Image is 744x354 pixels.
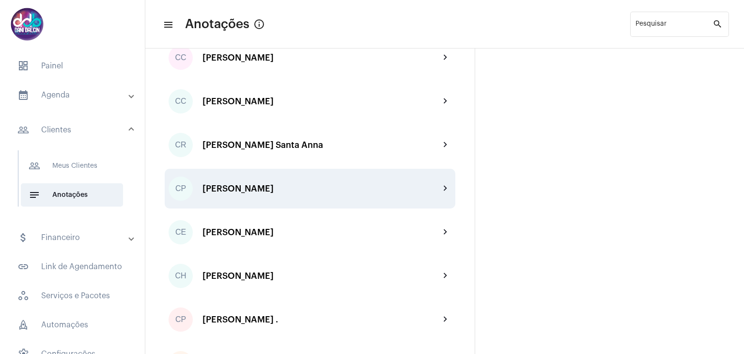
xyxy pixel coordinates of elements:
[202,315,440,324] div: [PERSON_NAME] .
[17,232,29,243] mat-icon: sidenav icon
[17,124,29,136] mat-icon: sidenav icon
[202,140,440,150] div: [PERSON_NAME] Santa Anna
[440,314,451,325] mat-icon: chevron_right
[713,18,724,30] mat-icon: search
[253,18,265,30] mat-icon: info_outlined
[440,183,451,194] mat-icon: chevron_right
[17,89,29,101] mat-icon: sidenav icon
[17,124,129,136] mat-panel-title: Clientes
[169,220,193,244] div: CE
[169,177,193,201] div: CP
[202,227,440,237] div: [PERSON_NAME]
[202,53,440,63] div: [PERSON_NAME]
[169,307,193,332] div: CP
[6,226,145,249] mat-expansion-panel-header: sidenav iconFinanceiro
[169,89,193,113] div: CC
[440,52,451,64] mat-icon: chevron_right
[10,313,135,337] span: Automações
[10,284,135,307] span: Serviços e Pacotes
[17,290,29,302] span: sidenav icon
[8,5,46,44] img: 5016df74-caca-6049-816a-988d68c8aa82.png
[635,22,713,30] input: Pesquisar
[17,60,29,72] span: sidenav icon
[169,264,193,288] div: CH
[17,89,129,101] mat-panel-title: Agenda
[169,46,193,70] div: CC
[17,319,29,331] span: sidenav icon
[6,145,145,220] div: sidenav iconClientes
[10,255,135,278] span: Link de Agendamento
[440,270,451,282] mat-icon: chevron_right
[185,16,249,32] span: Anotações
[440,226,451,238] mat-icon: chevron_right
[21,154,123,177] span: Meus Clientes
[169,133,193,157] div: CR
[29,189,40,201] mat-icon: sidenav icon
[6,114,145,145] mat-expansion-panel-header: sidenav iconClientes
[17,261,29,273] mat-icon: sidenav icon
[163,19,172,31] mat-icon: sidenav icon
[202,271,440,281] div: [PERSON_NAME]
[202,184,440,193] div: [PERSON_NAME]
[10,54,135,78] span: Painel
[202,97,440,106] div: [PERSON_NAME]
[17,232,129,243] mat-panel-title: Financeiro
[21,183,123,207] span: Anotações
[440,96,451,107] mat-icon: chevron_right
[6,83,145,107] mat-expansion-panel-header: sidenav iconAgenda
[29,160,40,172] mat-icon: sidenav icon
[440,139,451,151] mat-icon: chevron_right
